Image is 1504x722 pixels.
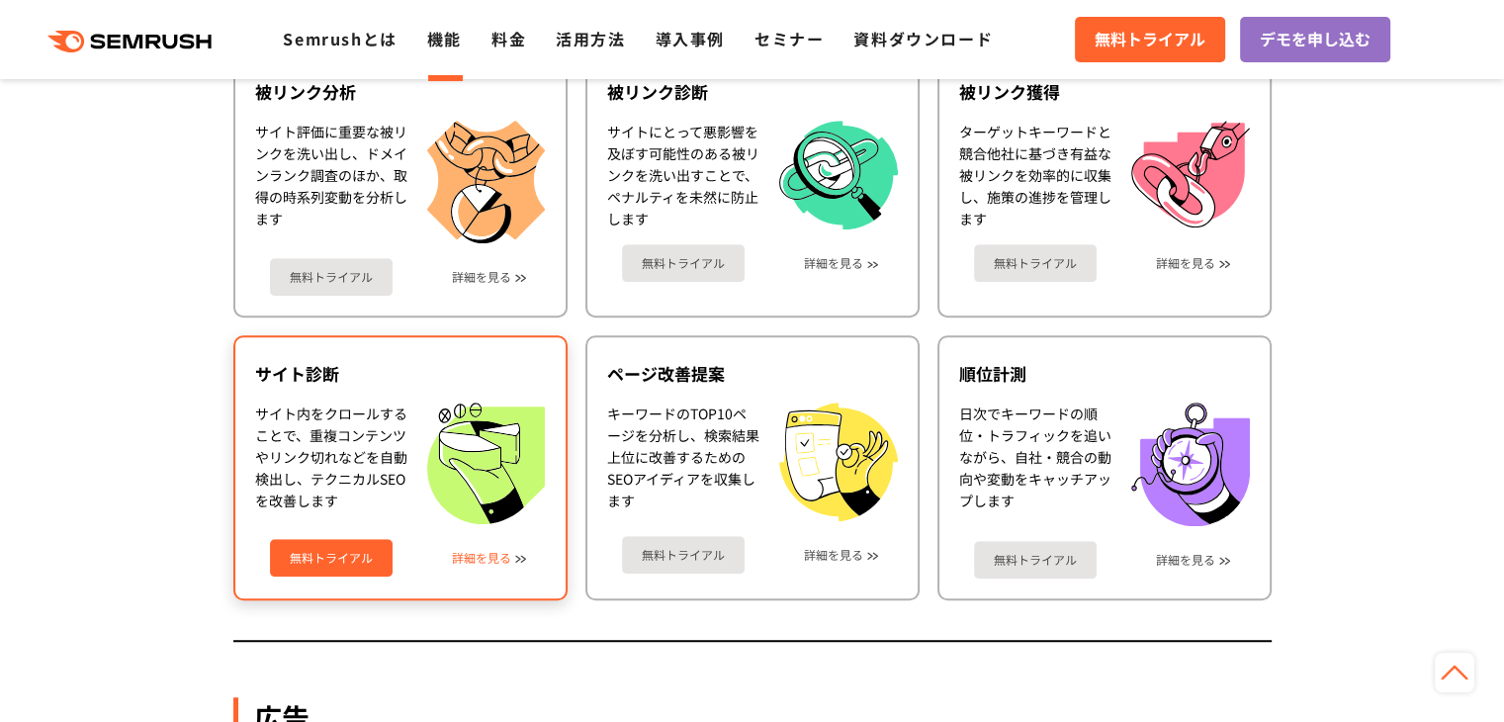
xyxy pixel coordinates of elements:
[779,121,898,230] img: 被リンク診断
[974,244,1097,282] a: 無料トライアル
[255,362,546,386] div: サイト診断
[656,27,725,50] a: 導入事例
[427,27,462,50] a: 機能
[427,121,546,243] img: 被リンク分析
[959,362,1250,386] div: 順位計測
[974,541,1097,579] a: 無料トライアル
[607,403,759,521] div: キーワードのTOP10ページを分析し、検索結果上位に改善するためのSEOアイディアを収集します
[1131,121,1250,227] img: 被リンク獲得
[1240,17,1390,62] a: デモを申し込む
[452,270,511,284] a: 詳細を見る
[270,258,393,296] a: 無料トライアル
[959,121,1111,229] div: ターゲットキーワードと競合他社に基づき有益な被リンクを効率的に収集し、施策の進捗を管理します
[804,548,863,562] a: 詳細を見る
[452,551,511,565] a: 詳細を見る
[255,80,546,104] div: 被リンク分析
[255,403,407,524] div: サイト内をクロールすることで、重複コンテンツやリンク切れなどを自動検出し、テクニカルSEOを改善します
[622,244,745,282] a: 無料トライアル
[959,403,1111,526] div: 日次でキーワードの順位・トラフィックを追いながら、自社・競合の動向や変動をキャッチアップします
[607,121,759,230] div: サイトにとって悪影響を及ぼす可能性のある被リンクを洗い出すことで、ペナルティを未然に防止します
[556,27,625,50] a: 活用方法
[1075,17,1225,62] a: 無料トライアル
[607,362,898,386] div: ページ改善提案
[255,121,407,243] div: サイト評価に重要な被リンクを洗い出し、ドメインランク調査のほか、取得の時系列変動を分析します
[1156,553,1215,567] a: 詳細を見る
[607,80,898,104] div: 被リンク診断
[779,403,898,521] img: ページ改善提案
[959,80,1250,104] div: 被リンク獲得
[853,27,993,50] a: 資料ダウンロード
[270,539,393,577] a: 無料トライアル
[427,403,545,524] img: サイト診断
[622,536,745,574] a: 無料トライアル
[804,256,863,270] a: 詳細を見る
[283,27,397,50] a: Semrushとは
[754,27,824,50] a: セミナー
[1156,256,1215,270] a: 詳細を見る
[1260,27,1371,52] span: デモを申し込む
[1095,27,1205,52] span: 無料トライアル
[1131,403,1250,526] img: 順位計測
[491,27,526,50] a: 料金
